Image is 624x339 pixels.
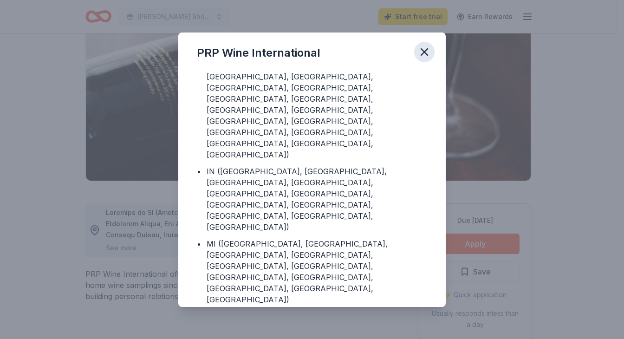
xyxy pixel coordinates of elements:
[197,238,201,249] div: •
[197,166,201,177] div: •
[207,238,427,305] div: MI ([GEOGRAPHIC_DATA], [GEOGRAPHIC_DATA], [GEOGRAPHIC_DATA], [GEOGRAPHIC_DATA], [GEOGRAPHIC_DATA]...
[207,166,427,233] div: IN ([GEOGRAPHIC_DATA], [GEOGRAPHIC_DATA], [GEOGRAPHIC_DATA], [GEOGRAPHIC_DATA], [GEOGRAPHIC_DATA]...
[197,46,320,60] div: PRP Wine International
[207,15,427,160] div: IL ([GEOGRAPHIC_DATA], [GEOGRAPHIC_DATA], [GEOGRAPHIC_DATA], [GEOGRAPHIC_DATA], [GEOGRAPHIC_DATA]...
